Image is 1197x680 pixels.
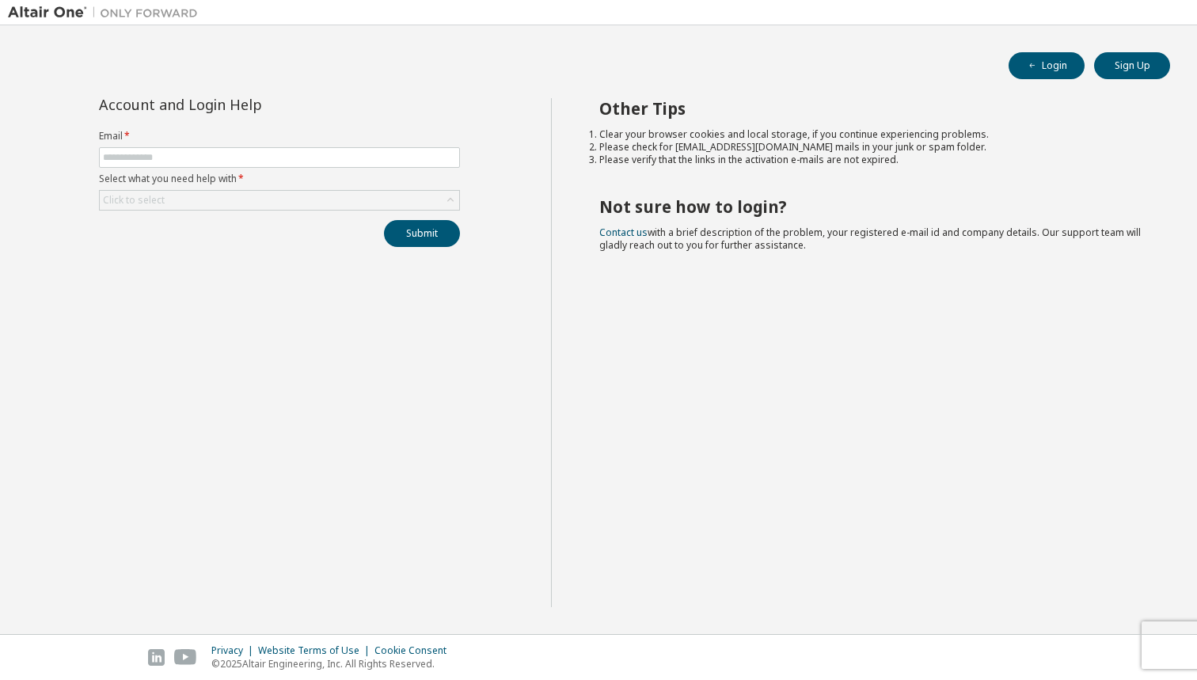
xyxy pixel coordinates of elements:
button: Sign Up [1094,52,1170,79]
div: Click to select [100,191,459,210]
label: Select what you need help with [99,173,460,185]
button: Login [1009,52,1085,79]
div: Privacy [211,644,258,657]
div: Click to select [103,194,165,207]
li: Clear your browser cookies and local storage, if you continue experiencing problems. [599,128,1142,141]
div: Website Terms of Use [258,644,374,657]
button: Submit [384,220,460,247]
a: Contact us [599,226,648,239]
label: Email [99,130,460,142]
span: with a brief description of the problem, your registered e-mail id and company details. Our suppo... [599,226,1141,252]
li: Please check for [EMAIL_ADDRESS][DOMAIN_NAME] mails in your junk or spam folder. [599,141,1142,154]
h2: Not sure how to login? [599,196,1142,217]
div: Cookie Consent [374,644,456,657]
p: © 2025 Altair Engineering, Inc. All Rights Reserved. [211,657,456,671]
img: youtube.svg [174,649,197,666]
h2: Other Tips [599,98,1142,119]
img: linkedin.svg [148,649,165,666]
li: Please verify that the links in the activation e-mails are not expired. [599,154,1142,166]
div: Account and Login Help [99,98,388,111]
img: Altair One [8,5,206,21]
